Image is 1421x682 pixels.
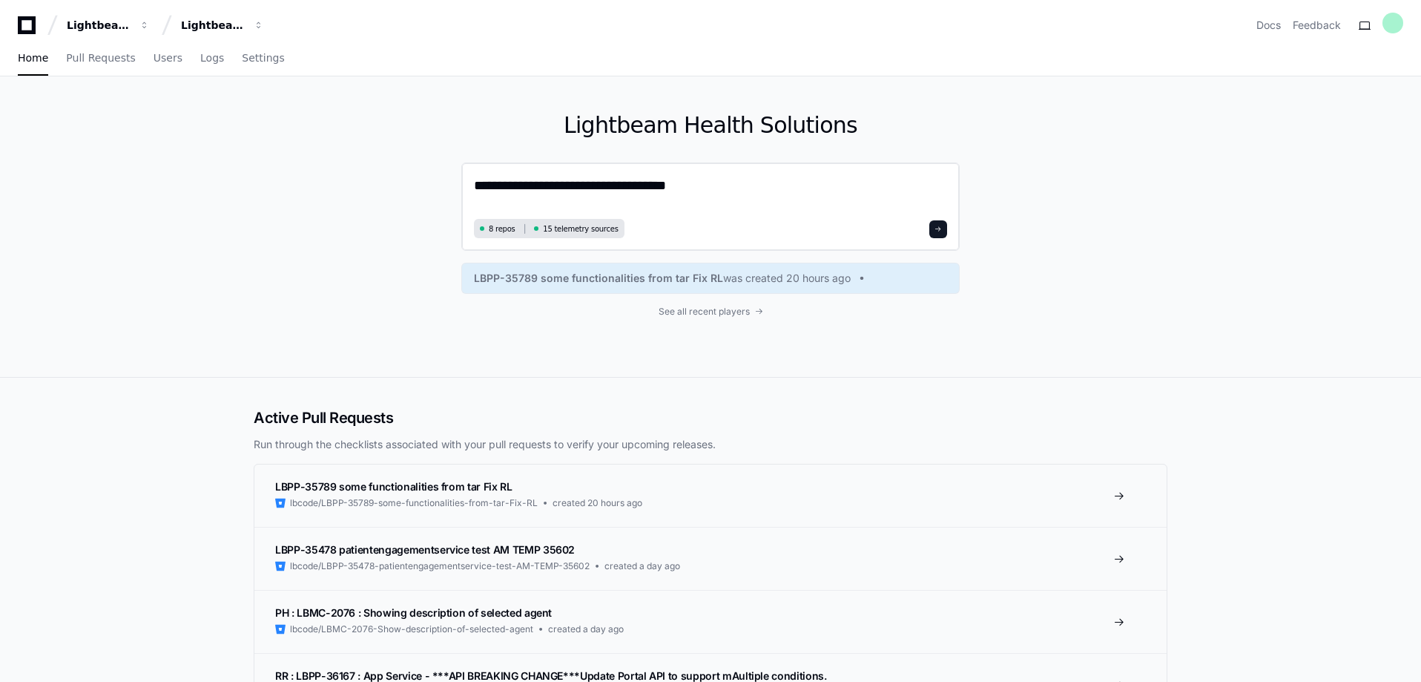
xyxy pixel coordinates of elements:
[254,590,1167,653] a: PH : LBMC-2076 : Showing description of selected agentlbcode/LBMC-2076-Show-description-of-select...
[461,112,960,139] h1: Lightbeam Health Solutions
[1293,18,1341,33] button: Feedback
[18,53,48,62] span: Home
[543,223,618,235] span: 15 telemetry sources
[290,497,538,509] span: lbcode/LBPP-35789-some-functionalities-from-tar-Fix-RL
[489,223,515,235] span: 8 repos
[154,42,182,76] a: Users
[474,271,947,286] a: LBPP-35789 some functionalities from tar Fix RLwas created 20 hours ago
[553,497,642,509] span: created 20 hours ago
[1256,18,1281,33] a: Docs
[66,53,135,62] span: Pull Requests
[254,437,1167,452] p: Run through the checklists associated with your pull requests to verify your upcoming releases.
[548,623,624,635] span: created a day ago
[659,306,750,318] span: See all recent players
[254,527,1167,590] a: LBPP-35478 patientengagementservice test AM TEMP 35602lbcode/LBPP-35478-patientengagementservice-...
[66,42,135,76] a: Pull Requests
[275,543,575,556] span: LBPP-35478 patientengagementservice test AM TEMP 35602
[275,669,827,682] span: RR : LBPP-36167 : App Service - ***API BREAKING CHANGE***Update Portal API to support mAultiple c...
[67,18,131,33] div: Lightbeam Health
[175,12,270,39] button: Lightbeam Health Solutions
[723,271,851,286] span: was created 20 hours ago
[275,606,552,619] span: PH : LBMC-2076 : Showing description of selected agent
[242,42,284,76] a: Settings
[154,53,182,62] span: Users
[254,407,1167,428] h2: Active Pull Requests
[474,271,723,286] span: LBPP-35789 some functionalities from tar Fix RL
[181,18,245,33] div: Lightbeam Health Solutions
[61,12,156,39] button: Lightbeam Health
[604,560,680,572] span: created a day ago
[290,560,590,572] span: lbcode/LBPP-35478-patientengagementservice-test-AM-TEMP-35602
[254,465,1167,527] a: LBPP-35789 some functionalities from tar Fix RLlbcode/LBPP-35789-some-functionalities-from-tar-Fi...
[18,42,48,76] a: Home
[275,480,512,493] span: LBPP-35789 some functionalities from tar Fix RL
[242,53,284,62] span: Settings
[290,623,533,635] span: lbcode/LBMC-2076-Show-description-of-selected-agent
[200,53,224,62] span: Logs
[200,42,224,76] a: Logs
[461,306,960,318] a: See all recent players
